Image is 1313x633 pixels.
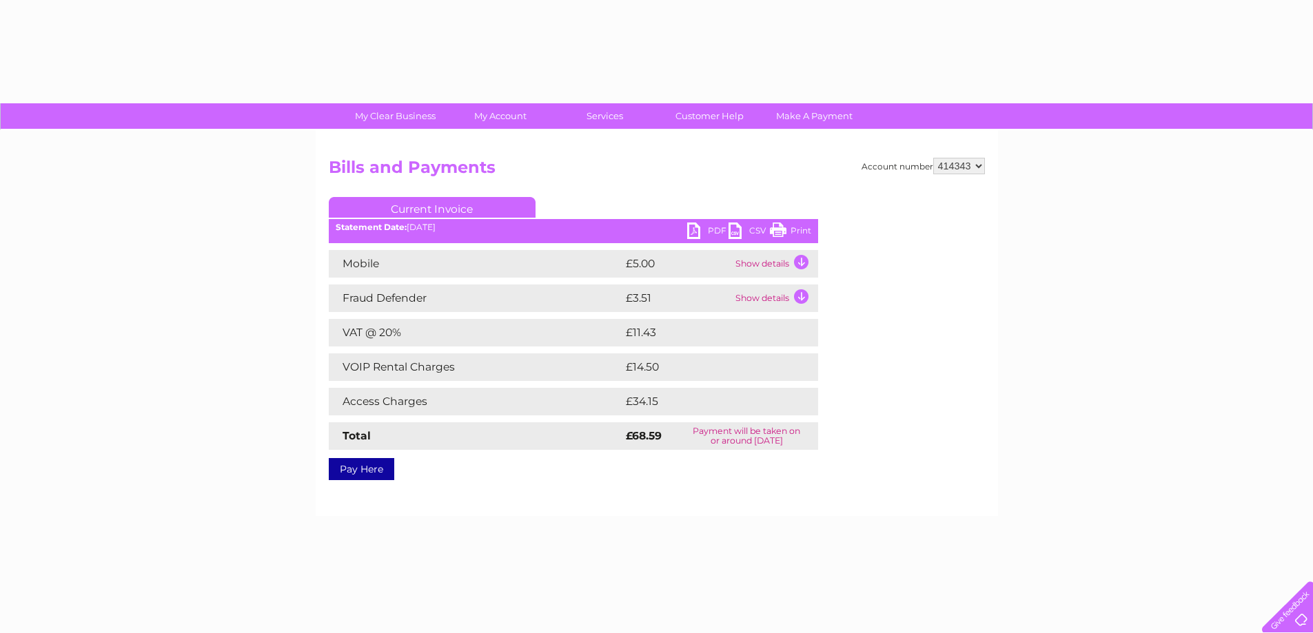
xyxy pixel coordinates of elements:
[329,284,622,312] td: Fraud Defender
[729,222,770,242] a: CSV
[622,250,732,278] td: £5.00
[862,158,985,174] div: Account number
[329,222,818,232] div: [DATE]
[329,353,622,381] td: VOIP Rental Charges
[329,250,622,278] td: Mobile
[343,429,371,442] strong: Total
[622,284,732,312] td: £3.51
[770,222,811,242] a: Print
[329,158,985,184] h2: Bills and Payments
[675,422,818,450] td: Payment will be taken on or around [DATE]
[443,103,557,129] a: My Account
[732,250,818,278] td: Show details
[548,103,662,129] a: Services
[336,222,407,232] b: Statement Date:
[329,197,536,218] a: Current Invoice
[757,103,871,129] a: Make A Payment
[329,458,394,480] a: Pay Here
[622,319,788,346] td: £11.43
[329,388,622,415] td: Access Charges
[626,429,662,442] strong: £68.59
[653,103,766,129] a: Customer Help
[622,353,789,381] td: £14.50
[329,319,622,346] td: VAT @ 20%
[622,388,789,415] td: £34.15
[687,222,729,242] a: PDF
[338,103,452,129] a: My Clear Business
[732,284,818,312] td: Show details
